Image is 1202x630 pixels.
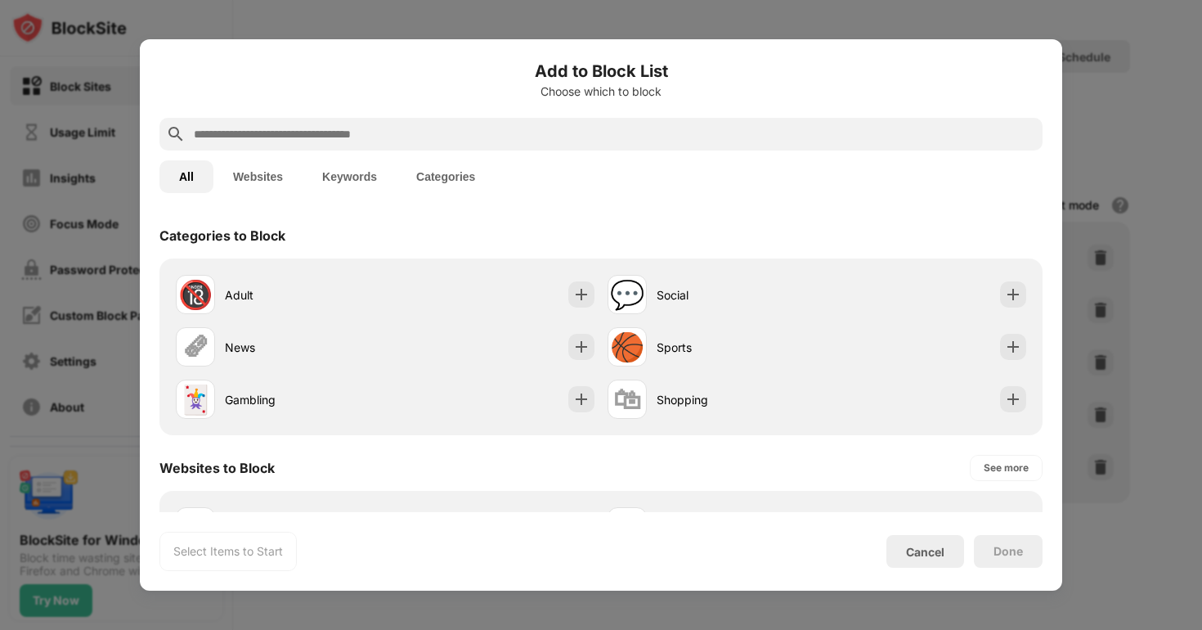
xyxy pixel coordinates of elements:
div: News [225,339,385,356]
button: Categories [397,160,495,193]
div: 💬 [610,278,644,312]
div: Done [993,545,1023,558]
button: Keywords [303,160,397,193]
div: Select Items to Start [173,543,283,560]
button: Websites [213,160,303,193]
div: Shopping [657,391,817,408]
div: Sports [657,339,817,356]
div: Social [657,286,817,304]
div: 🃏 [178,383,213,416]
div: Gambling [225,391,385,408]
div: Adult [225,286,385,304]
div: Websites to Block [159,460,275,476]
button: All [159,160,213,193]
div: 🔞 [178,278,213,312]
div: Choose which to block [159,85,1043,98]
div: 🏀 [610,331,644,364]
div: See more [984,460,1029,476]
div: 🛍 [613,383,641,416]
div: Categories to Block [159,227,285,244]
div: 🗞 [182,331,209,364]
img: search.svg [166,124,186,144]
div: Cancel [906,545,944,559]
h6: Add to Block List [159,59,1043,83]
